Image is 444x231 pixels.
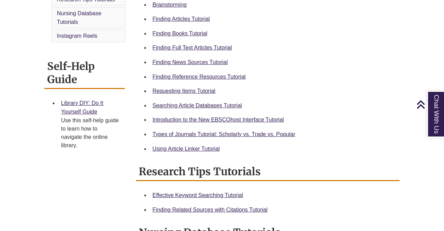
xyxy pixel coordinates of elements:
[153,192,243,198] a: Effective Keyword Searching Tutorial
[153,103,242,108] a: Searching Article Databases Tutorial
[153,30,207,36] a: Finding Books Tutorial
[153,146,220,152] a: Using Article Linker Tutorial
[153,2,187,8] a: Brainstorming
[61,100,103,115] a: Library DIY: Do It Yourself Guide
[57,10,101,25] a: Nursing Database Tutorials
[153,117,284,123] a: Introduction to the New EBSCOhost Interface Tutorial
[416,100,442,109] a: Back to Top
[57,33,97,39] a: Instagram Reels
[153,59,228,65] a: Finding News Sources Tutorial
[153,74,246,80] a: Finding Reference Resources Tutorial
[153,131,296,137] a: Types of Journals Tutorial: Scholarly vs. Trade vs. Popular
[153,45,232,51] a: Finding Full Text Articles Tutorial
[136,163,400,181] h2: Research Tips Tutorials
[153,207,268,213] a: Finding Related Sources with Citations Tutorial
[44,57,125,89] h2: Self-Help Guide
[153,16,210,22] a: Finding Articles Tutorial
[153,88,215,94] a: Requesting Items Tutorial
[61,116,119,150] div: Use this self-help guide to learn how to navigate the online library.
